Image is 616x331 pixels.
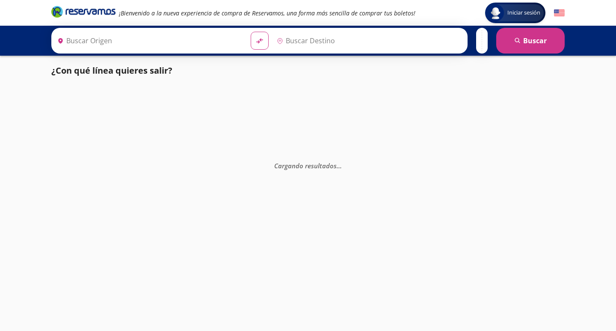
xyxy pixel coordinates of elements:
[51,5,115,21] a: Brand Logo
[496,28,565,54] button: Buscar
[504,9,544,17] span: Iniciar sesión
[340,161,342,170] span: .
[554,8,565,18] button: English
[54,30,244,51] input: Buscar Origen
[273,30,463,51] input: Buscar Destino
[274,161,342,170] em: Cargando resultados
[338,161,340,170] span: .
[51,5,115,18] i: Brand Logo
[51,64,172,77] p: ¿Con qué línea quieres salir?
[119,9,415,17] em: ¡Bienvenido a la nueva experiencia de compra de Reservamos, una forma más sencilla de comprar tus...
[337,161,338,170] span: .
